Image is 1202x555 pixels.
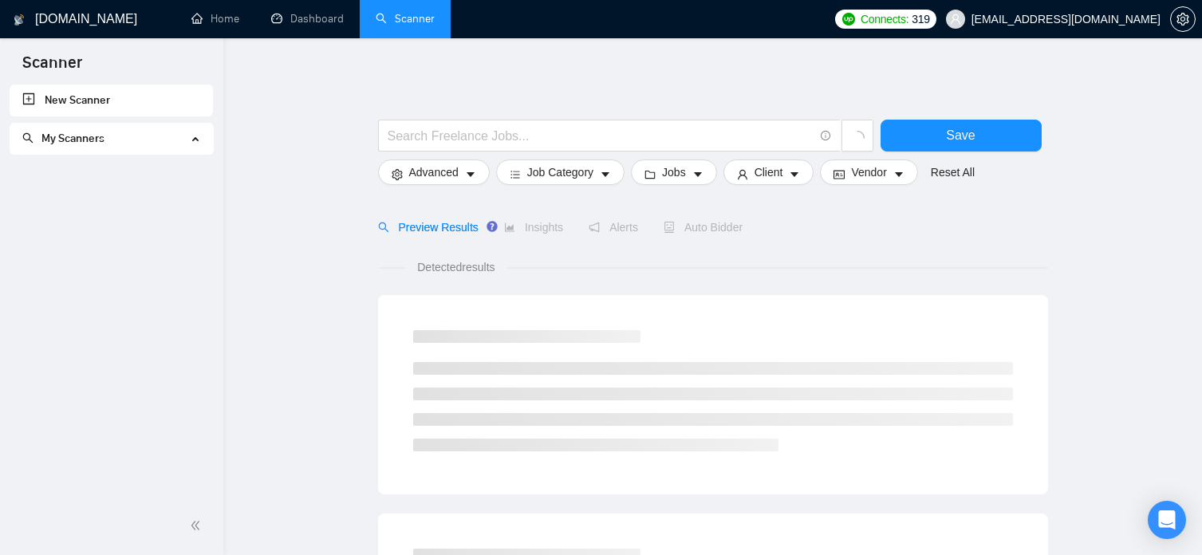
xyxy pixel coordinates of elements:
span: Save [946,125,975,145]
span: caret-down [465,168,476,180]
span: info-circle [821,131,831,141]
div: Open Intercom Messenger [1148,501,1186,539]
span: caret-down [893,168,904,180]
a: homeHome [191,12,239,26]
img: logo [14,7,25,33]
button: userClientcaret-down [723,159,814,185]
span: Connects: [861,10,908,28]
span: folder [644,168,656,180]
button: Save [881,120,1042,152]
button: barsJob Categorycaret-down [496,159,625,185]
div: Tooltip anchor [485,219,499,234]
span: Alerts [589,221,638,234]
span: Vendor [851,163,886,181]
img: upwork-logo.png [842,13,855,26]
span: setting [1171,13,1195,26]
span: area-chart [504,222,515,233]
span: Insights [504,221,563,234]
span: user [737,168,748,180]
span: notification [589,222,600,233]
span: caret-down [692,168,703,180]
span: Job Category [527,163,593,181]
span: Jobs [662,163,686,181]
span: caret-down [600,168,611,180]
span: loading [850,131,865,145]
a: searchScanner [376,12,435,26]
span: Scanner [10,51,95,85]
a: setting [1170,13,1196,26]
span: search [378,222,389,233]
a: Reset All [931,163,975,181]
button: setting [1170,6,1196,32]
span: 319 [912,10,929,28]
a: New Scanner [22,85,200,116]
span: Preview Results [378,221,479,234]
span: setting [392,168,403,180]
li: New Scanner [10,85,213,116]
button: folderJobscaret-down [631,159,717,185]
button: settingAdvancedcaret-down [378,159,490,185]
span: My Scanners [22,132,104,145]
span: Advanced [409,163,459,181]
button: idcardVendorcaret-down [820,159,917,185]
span: bars [510,168,521,180]
span: user [950,14,961,25]
input: Search Freelance Jobs... [388,126,814,146]
span: Auto Bidder [664,221,743,234]
span: idcard [834,168,845,180]
span: double-left [190,518,206,533]
span: caret-down [789,168,800,180]
span: robot [664,222,675,233]
span: Client [755,163,783,181]
span: My Scanners [41,132,104,145]
a: dashboardDashboard [271,12,344,26]
span: search [22,132,33,144]
span: Detected results [406,258,506,276]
